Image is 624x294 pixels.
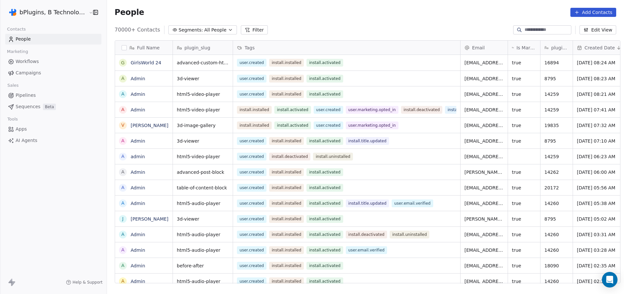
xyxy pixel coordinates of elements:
[115,41,173,55] div: Full Name
[464,75,504,82] span: [EMAIL_ADDRESS][DOMAIN_NAME]
[512,247,536,253] span: true
[16,137,37,144] span: AI Agents
[115,55,173,284] div: grid
[237,277,266,285] span: user.created
[131,76,145,81] a: Admin
[345,106,398,114] span: user.marketing.opted_in
[16,36,31,43] span: People
[237,121,272,129] span: install.installed
[131,216,168,222] a: [PERSON_NAME]
[512,75,536,82] span: true
[121,184,124,191] div: A
[472,45,485,51] span: Email
[131,154,145,159] a: admin
[544,185,569,191] span: 20172
[512,59,536,66] span: true
[131,185,145,190] a: Admin
[177,153,229,160] span: html5-video-player
[5,135,101,146] a: AI Agents
[245,45,255,51] span: Tags
[464,185,504,191] span: [EMAIL_ADDRESS][DOMAIN_NAME]
[233,41,460,55] div: Tags
[544,200,569,207] span: 14260
[269,153,310,160] span: install.deactivated
[544,216,569,222] span: 8795
[16,92,36,99] span: Pipelines
[43,104,56,110] span: Beta
[131,232,145,237] a: Admin
[5,34,101,45] a: People
[137,45,160,51] span: Full Name
[579,25,616,34] button: Edit View
[16,103,40,110] span: Sequences
[512,169,536,175] span: true
[464,153,504,160] span: [EMAIL_ADDRESS][DOMAIN_NAME]
[392,199,433,207] span: user.email.verified
[121,91,124,97] div: A
[131,92,145,97] a: Admin
[177,107,229,113] span: html5-video-player
[512,278,536,285] span: true
[269,277,304,285] span: install.installed
[237,199,266,207] span: user.created
[177,59,229,66] span: advanced-custom-html
[121,137,124,144] div: A
[5,124,101,134] a: Apps
[464,138,504,144] span: [EMAIL_ADDRESS][DOMAIN_NAME]
[306,215,343,223] span: install.activated
[177,200,229,207] span: html5-audio-player
[121,153,124,160] div: a
[313,153,353,160] span: install.uninstalled
[464,231,504,238] span: [EMAIL_ADDRESS][DOMAIN_NAME]
[131,138,145,144] a: Admin
[5,56,101,67] a: Workflows
[121,247,124,253] div: A
[306,137,343,145] span: install.activated
[464,200,504,207] span: [EMAIL_ADDRESS][PERSON_NAME][DOMAIN_NAME]
[122,215,123,222] div: J
[19,8,87,17] span: bPlugins, B Technologies LLC
[306,246,343,254] span: install.activated
[464,262,504,269] span: [EMAIL_ADDRESS][DOMAIN_NAME]
[115,26,160,34] span: 70000+ Contacts
[237,75,266,83] span: user.created
[464,216,504,222] span: [PERSON_NAME][EMAIL_ADDRESS][DOMAIN_NAME]
[9,8,17,16] img: 4d237dd582c592203a1709821b9385ec515ed88537bc98dff7510fb7378bd483%20(2).png
[121,75,124,82] div: A
[512,216,536,222] span: true
[544,107,569,113] span: 14259
[516,45,536,51] span: Is Marketing Allowed
[390,231,429,238] span: install.uninstalled
[241,25,268,34] button: Filter
[269,168,304,176] span: install.installed
[512,122,536,129] span: true
[461,41,508,55] div: Email
[66,280,102,285] a: Help & Support
[345,231,387,238] span: install.deactivated
[16,126,27,133] span: Apps
[512,262,536,269] span: true
[131,279,145,284] a: Admin
[464,169,504,175] span: [PERSON_NAME][EMAIL_ADDRESS][DOMAIN_NAME]
[551,45,568,51] span: plugin_id
[121,200,124,207] div: A
[5,90,101,101] a: Pipelines
[121,59,124,66] div: G
[237,246,266,254] span: user.created
[237,137,266,145] span: user.created
[540,41,573,55] div: plugin_id
[602,272,617,288] div: Open Intercom Messenger
[464,247,504,253] span: [EMAIL_ADDRESS][DOMAIN_NAME]
[306,168,343,176] span: install.activated
[16,70,41,76] span: Campaigns
[5,81,21,90] span: Sales
[177,262,229,269] span: before-after
[5,114,20,124] span: Tools
[177,216,229,222] span: 3d-viewer
[345,121,398,129] span: user.marketing.opted_in
[16,58,39,65] span: Workflows
[237,90,266,98] span: user.created
[131,201,145,206] a: Admin
[177,91,229,97] span: html5-video-player
[177,247,229,253] span: html5-audio-player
